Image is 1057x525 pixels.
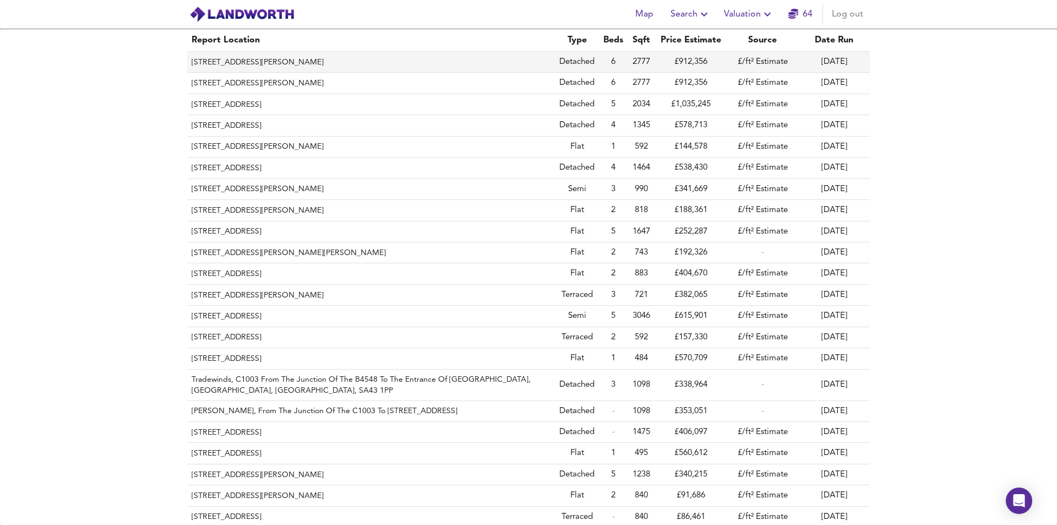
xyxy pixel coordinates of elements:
[599,94,628,115] td: 5
[655,422,727,443] td: £406,097
[655,485,727,506] td: £91,686
[798,464,870,485] td: [DATE]
[559,34,595,47] div: Type
[187,137,555,158] th: [STREET_ADDRESS][PERSON_NAME]
[727,52,798,73] td: £/ft² Estimate
[599,221,628,242] td: 5
[626,3,662,25] button: Map
[187,306,555,327] th: [STREET_ADDRESS]
[727,94,798,115] td: £/ft² Estimate
[187,263,555,284] th: [STREET_ADDRESS]
[655,158,727,178] td: £538,430
[671,7,711,22] span: Search
[720,3,778,25] button: Valuation
[187,422,555,443] th: [STREET_ADDRESS]
[727,306,798,327] td: £/ft² Estimate
[798,306,870,327] td: [DATE]
[555,485,599,506] td: Flat
[599,464,628,485] td: 5
[727,464,798,485] td: £/ft² Estimate
[727,73,798,94] td: £/ft² Estimate
[798,200,870,221] td: [DATE]
[599,158,628,178] td: 4
[798,401,870,422] td: [DATE]
[631,7,657,22] span: Map
[798,137,870,158] td: [DATE]
[660,34,722,47] div: Price Estimate
[655,348,727,369] td: £570,709
[655,73,727,94] td: £912,356
[798,485,870,506] td: [DATE]
[555,115,599,136] td: Detached
[599,485,628,506] td: 2
[187,29,555,52] th: Report Location
[599,285,628,306] td: 3
[599,263,628,284] td: 2
[798,242,870,263] td: [DATE]
[727,443,798,464] td: £/ft² Estimate
[655,242,727,263] td: £192,326
[555,263,599,284] td: Flat
[798,443,870,464] td: [DATE]
[655,464,727,485] td: £340,215
[555,443,599,464] td: Flat
[555,200,599,221] td: Flat
[599,370,628,401] td: 3
[628,158,655,178] td: 1464
[555,285,599,306] td: Terraced
[761,407,764,415] span: -
[187,94,555,115] th: [STREET_ADDRESS]
[727,137,798,158] td: £/ft² Estimate
[187,52,555,73] th: [STREET_ADDRESS][PERSON_NAME]
[187,285,555,306] th: [STREET_ADDRESS][PERSON_NAME]
[555,158,599,178] td: Detached
[655,137,727,158] td: £144,578
[655,52,727,73] td: £912,356
[798,285,870,306] td: [DATE]
[798,115,870,136] td: [DATE]
[655,179,727,200] td: £341,669
[603,34,623,47] div: Beds
[599,306,628,327] td: 5
[628,179,655,200] td: 990
[628,52,655,73] td: 2777
[187,158,555,178] th: [STREET_ADDRESS]
[761,248,764,257] span: -
[628,327,655,348] td: 592
[655,443,727,464] td: £560,612
[628,306,655,327] td: 3046
[555,306,599,327] td: Semi
[187,73,555,94] th: [STREET_ADDRESS][PERSON_NAME]
[555,221,599,242] td: Flat
[628,464,655,485] td: 1238
[727,285,798,306] td: £/ft² Estimate
[727,485,798,506] td: £/ft² Estimate
[187,221,555,242] th: [STREET_ADDRESS]
[599,137,628,158] td: 1
[612,407,615,415] span: -
[666,3,715,25] button: Search
[628,443,655,464] td: 495
[187,327,555,348] th: [STREET_ADDRESS]
[187,464,555,485] th: [STREET_ADDRESS][PERSON_NAME]
[731,34,794,47] div: Source
[187,200,555,221] th: [STREET_ADDRESS][PERSON_NAME]
[655,401,727,422] td: £353,051
[655,94,727,115] td: £1,035,245
[555,94,599,115] td: Detached
[555,401,599,422] td: Detached
[761,381,764,389] span: -
[555,242,599,263] td: Flat
[599,115,628,136] td: 4
[655,200,727,221] td: £188,361
[555,422,599,443] td: Detached
[832,7,863,22] span: Log out
[555,348,599,369] td: Flat
[788,7,813,22] a: 64
[628,242,655,263] td: 743
[187,401,555,422] th: [PERSON_NAME], From The Junction Of The C1003 To [STREET_ADDRESS]
[599,348,628,369] td: 1
[628,485,655,506] td: 840
[655,370,727,401] td: £338,964
[599,242,628,263] td: 2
